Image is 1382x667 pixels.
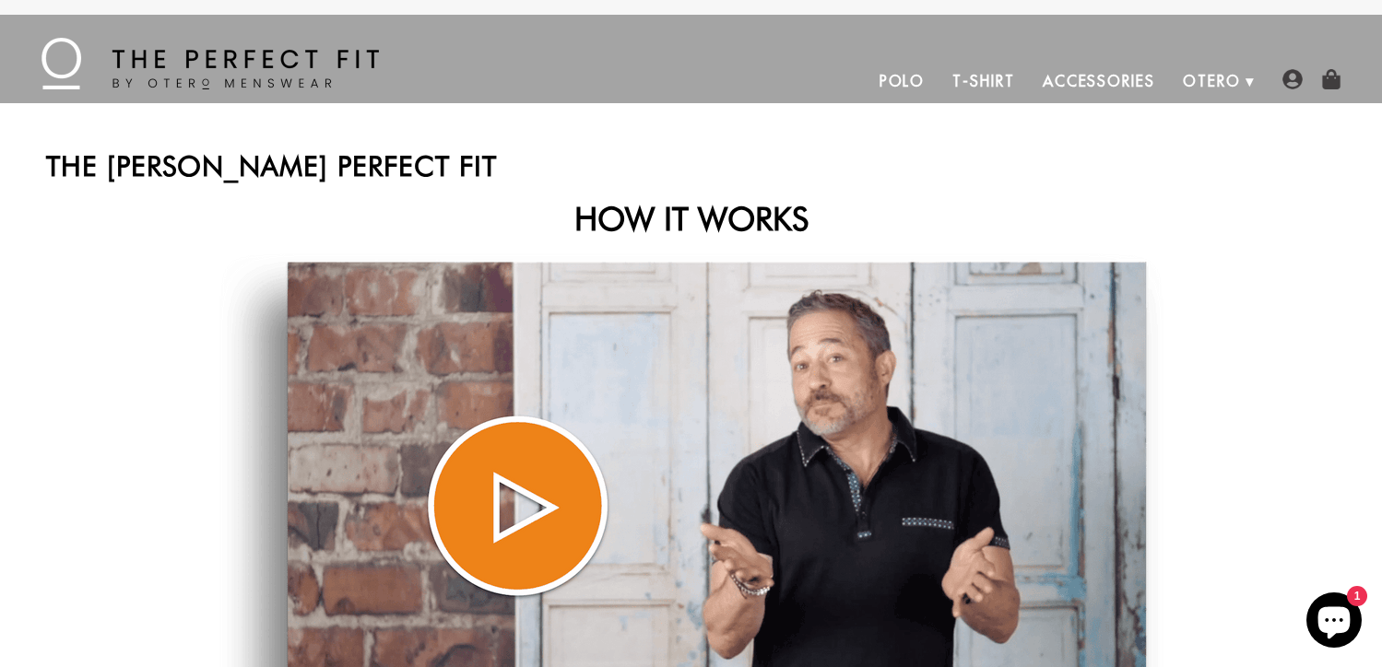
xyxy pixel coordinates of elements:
[1321,69,1341,89] img: shopping-bag-icon.png
[939,59,1028,103] a: T-Shirt
[1301,592,1367,652] inbox-online-store-chat: Shopify online store chat
[1029,59,1169,103] a: Accessories
[1282,69,1303,89] img: user-account-icon.png
[1169,59,1255,103] a: Otero
[46,149,1337,182] h2: The [PERSON_NAME] Perfect Fit
[41,38,379,89] img: The Perfect Fit - by Otero Menswear - Logo
[866,59,939,103] a: Polo
[46,199,1337,238] h2: How It Works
